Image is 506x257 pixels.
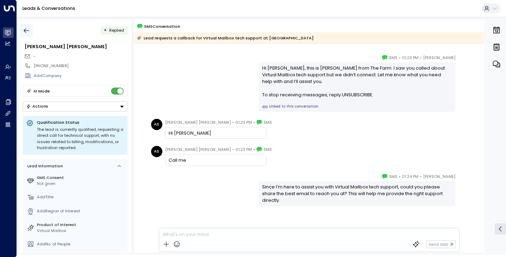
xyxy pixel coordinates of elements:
a: Leads & Conversations [22,5,75,11]
span: 01:23 PM [235,146,252,153]
label: Product of Interest [37,222,125,228]
label: SMS Consent [37,175,125,181]
div: AS [151,119,162,130]
span: Replied [109,27,124,33]
div: Lead requests a callback for Virtual Mailbox tech support at [GEOGRAPHIC_DATA] [137,34,314,41]
span: [PERSON_NAME] [423,54,455,61]
span: • [253,119,255,126]
span: SMS Conversation [144,23,180,30]
div: Since I’m here to assist you with Virtual Mailbox tech support, could you please share the best e... [262,184,452,204]
img: 5_headshot.jpg [458,173,469,184]
span: [PERSON_NAME] [PERSON_NAME] [165,119,231,126]
span: SMS [264,119,272,126]
div: The lead is currently qualified, requesting a direct call for technical support, with no issues r... [37,127,124,151]
span: • [232,119,234,126]
span: • [232,146,234,153]
span: • [399,173,401,180]
div: [PHONE_NUMBER] [34,63,127,69]
div: AddNo. of People [37,241,125,247]
span: SMS [389,173,397,180]
button: Actions [23,101,128,111]
div: Not given [37,181,125,187]
span: 01:23 PM [402,54,419,61]
a: Linked to this conversation [262,104,452,110]
div: [PERSON_NAME] [PERSON_NAME] [25,43,127,50]
span: 01:23 PM [235,119,252,126]
div: Call me [169,157,262,163]
div: • [104,25,107,36]
span: [PERSON_NAME] [PERSON_NAME] [165,146,231,153]
div: Hi [PERSON_NAME], this is [PERSON_NAME] from The Farm. I saw you called about Virtual Mailbox tec... [262,65,452,98]
span: • [420,173,422,180]
span: SMS [389,54,397,61]
div: Lead Information [25,163,63,169]
div: AddCompany [34,73,127,79]
span: 01:24 PM [402,173,419,180]
div: Actions [26,104,48,109]
div: Button group with a nested menu [23,101,128,111]
div: Hi [PERSON_NAME] [169,130,262,136]
div: AddRegion of Interest [37,208,125,214]
div: AI Mode [33,88,50,95]
span: - [33,53,35,59]
span: • [420,54,422,61]
div: AS [151,146,162,157]
span: • [399,54,401,61]
p: Qualification Status [37,120,124,125]
span: • [253,146,255,153]
span: SMS [264,146,272,153]
span: [PERSON_NAME] [423,173,455,180]
div: Virtual Mailbox [37,228,125,234]
div: AddTitle [37,194,125,200]
img: 5_headshot.jpg [458,54,469,65]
